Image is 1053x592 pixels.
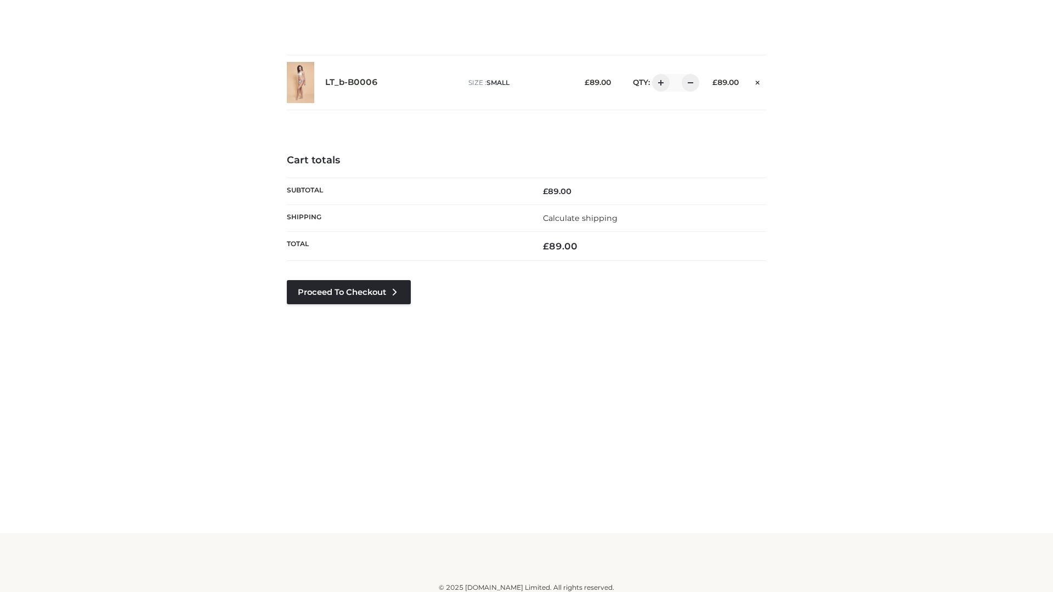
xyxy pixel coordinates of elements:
bdi: 89.00 [543,241,578,252]
span: SMALL [486,78,509,87]
a: LT_b-B0006 [325,77,378,88]
bdi: 89.00 [543,186,571,196]
th: Total [287,232,526,261]
span: £ [543,241,549,252]
h4: Cart totals [287,155,766,167]
img: LT_b-B0006 - SMALL [287,62,314,103]
span: £ [585,78,590,87]
th: Subtotal [287,178,526,204]
bdi: 89.00 [585,78,611,87]
span: £ [543,186,548,196]
bdi: 89.00 [712,78,739,87]
a: Calculate shipping [543,213,618,223]
th: Shipping [287,204,526,231]
span: £ [712,78,717,87]
p: size : [468,78,568,88]
a: Remove this item [750,74,766,88]
div: QTY: [622,74,695,92]
a: Proceed to Checkout [287,280,411,304]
